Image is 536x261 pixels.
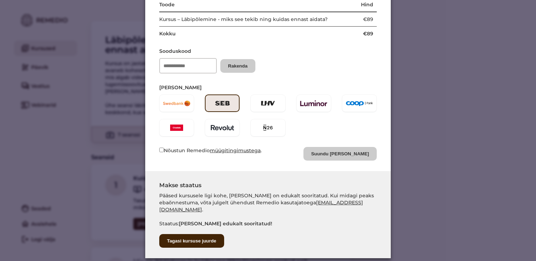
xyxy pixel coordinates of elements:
label: Nõustun Remedio . [159,147,262,154]
button: Rakenda [220,59,255,73]
td: €89 [355,27,377,37]
h3: Sooduskood [159,48,377,55]
a: müügitingimustega [210,147,261,154]
h3: [PERSON_NAME] [159,84,377,91]
div: Staatus: [159,220,377,227]
td: Kursus – Läbipõlemine - miks see tekib ning kuidas ennast aidata? [159,12,355,27]
p: Pääsed kursusele ligi kohe, [PERSON_NAME] on edukalt sooritatud. Kui midagi peaks ebaõnnestuma, v... [159,192,377,213]
button: Suundu [PERSON_NAME] [303,147,377,161]
b: [PERSON_NAME] edukalt sooritatud! [179,220,272,227]
input: Nõustun Remediomüügitingimustega. [159,148,164,152]
td: Kokku [159,27,355,37]
td: €89 [355,12,377,27]
button: Tagasi kursuse juurde [159,234,224,248]
h3: Makse staatus [159,182,377,189]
